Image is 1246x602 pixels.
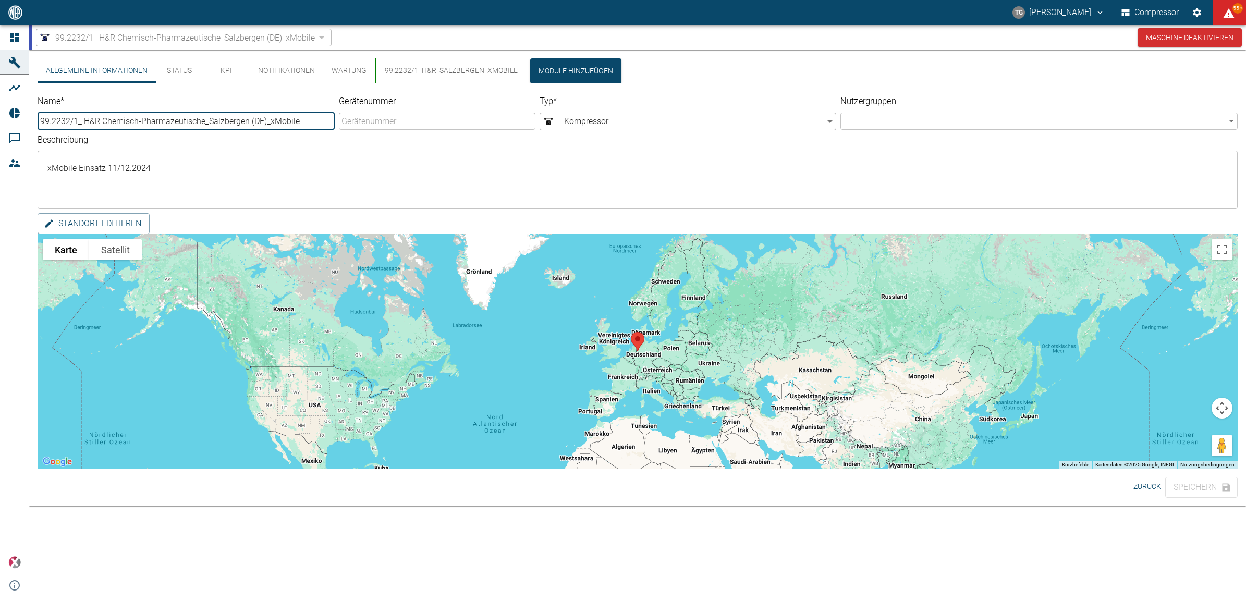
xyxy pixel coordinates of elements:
input: Gerätenummer [339,113,535,130]
button: Maschine deaktivieren [1138,28,1242,47]
img: Xplore Logo [8,556,21,569]
label: Name * [38,95,260,108]
button: Notifikationen [250,58,323,83]
span: 99.2232/1_ H&R Chemisch-Pharmazeutische_Salzbergen (DE)_xMobile [55,32,315,44]
button: KPI [203,58,250,83]
button: Status [156,58,203,83]
label: Nutzergruppen [840,95,1139,108]
label: Beschreibung [38,133,938,146]
button: Module hinzufügen [530,58,621,83]
span: 99+ [1232,3,1243,14]
button: thomas.gregoir@neuman-esser.com [1011,3,1106,22]
button: Wartung [323,58,375,83]
div: TG [1012,6,1025,19]
input: Name [38,113,335,130]
a: 99.2232/1_ H&R Chemisch-Pharmazeutische_Salzbergen (DE)_xMobile [39,31,315,44]
label: Gerätenummer [339,95,486,108]
button: Einstellungen [1188,3,1206,22]
label: Typ * [540,95,762,108]
span: Kompressor [542,115,824,128]
img: logo [7,5,23,19]
textarea: xMobile Einsatz 11/12.2024 [45,159,1230,201]
button: Compressor [1119,3,1181,22]
button: 99.2232/1_H&R_Salzbergen_xMobile [375,58,526,83]
button: Standort editieren [38,213,150,234]
button: Zurück [1129,477,1165,496]
button: Allgemeine Informationen [38,58,156,83]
